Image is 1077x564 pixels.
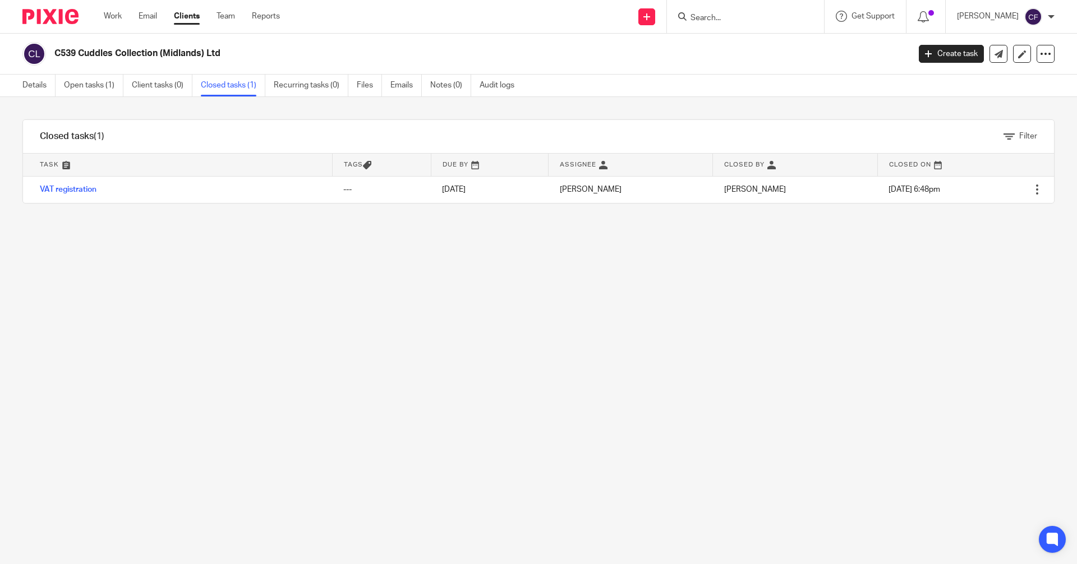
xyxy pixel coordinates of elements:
a: Team [217,11,235,22]
a: Recurring tasks (0) [274,75,348,96]
span: Get Support [852,12,895,20]
h1: Closed tasks [40,131,104,142]
span: Filter [1019,132,1037,140]
a: Details [22,75,56,96]
a: Email [139,11,157,22]
a: Work [104,11,122,22]
img: svg%3E [22,42,46,66]
a: Notes (0) [430,75,471,96]
a: Files [357,75,382,96]
td: [DATE] [431,176,548,203]
div: --- [343,184,420,195]
a: Open tasks (1) [64,75,123,96]
a: Closed tasks (1) [201,75,265,96]
th: Tags [332,154,431,176]
img: svg%3E [1024,8,1042,26]
span: (1) [94,132,104,141]
a: Client tasks (0) [132,75,192,96]
input: Search [689,13,790,24]
span: [DATE] 6:48pm [889,186,940,193]
img: Pixie [22,9,79,24]
a: VAT registration [40,186,96,193]
a: Emails [390,75,422,96]
h2: C539 Cuddles Collection (Midlands) Ltd [54,48,733,59]
a: Create task [919,45,984,63]
a: Clients [174,11,200,22]
td: [PERSON_NAME] [549,176,713,203]
a: Audit logs [480,75,523,96]
span: [PERSON_NAME] [724,186,786,193]
p: [PERSON_NAME] [957,11,1019,22]
a: Reports [252,11,280,22]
